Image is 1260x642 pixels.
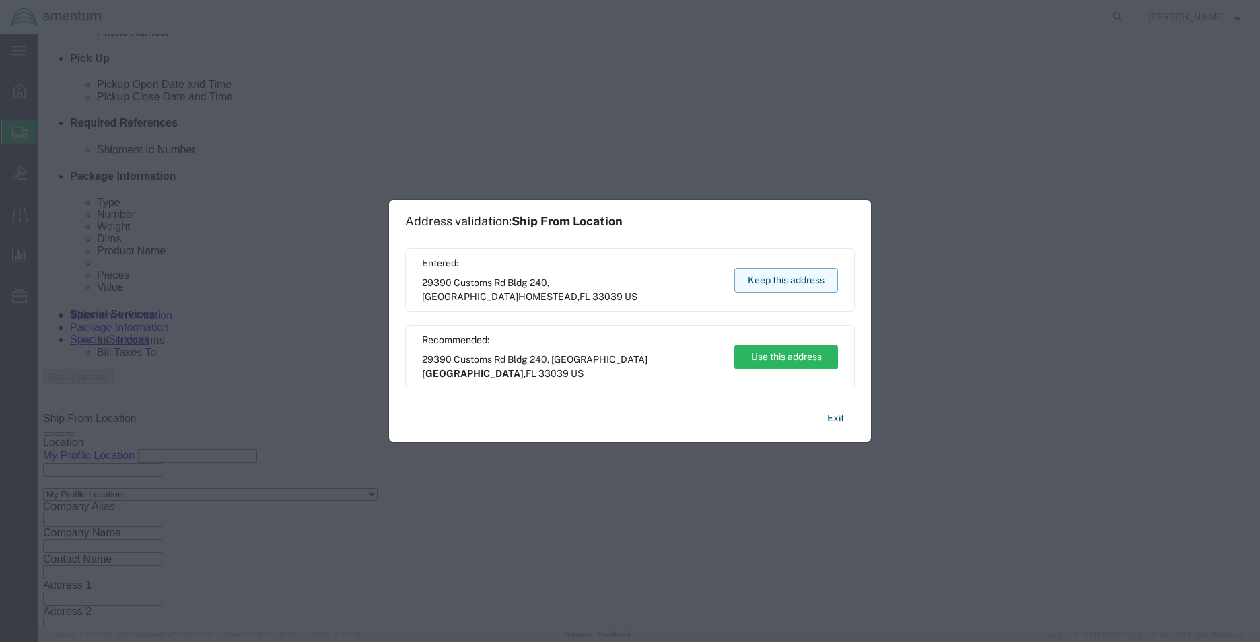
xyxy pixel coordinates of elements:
span: 33039 [538,368,569,379]
span: US [625,291,637,302]
span: [GEOGRAPHIC_DATA] [422,368,524,379]
span: 29390 Customs Rd Bldg 240, [GEOGRAPHIC_DATA] , [422,276,722,304]
span: Entered: [422,256,722,271]
span: Recommended: [422,333,722,347]
button: Keep this address [734,268,838,293]
span: Ship From Location [512,214,623,228]
span: FL [580,291,590,302]
span: US [571,368,584,379]
h1: Address validation: [405,214,623,229]
span: 33039 [592,291,623,302]
span: 29390 Customs Rd Bldg 240, [GEOGRAPHIC_DATA] , [422,353,722,381]
button: Exit [816,406,855,430]
span: FL [526,368,536,379]
span: HOMESTEAD [518,291,577,302]
button: Use this address [734,345,838,369]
